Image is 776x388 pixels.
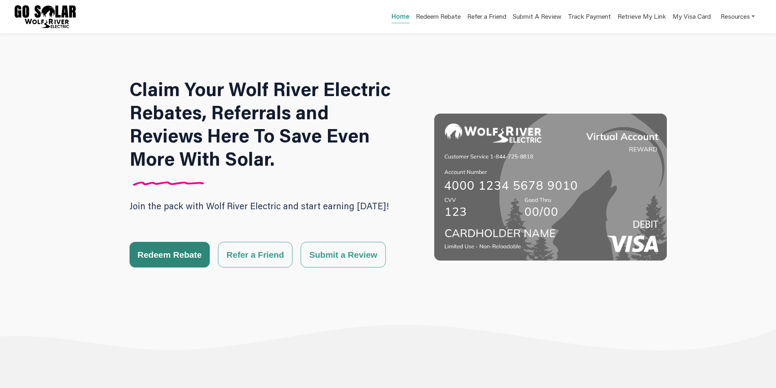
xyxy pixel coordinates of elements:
img: Divider [130,181,208,186]
p: Join the pack with Wolf River Electric and start earning [DATE]! [130,197,406,215]
a: Track Payment [568,12,611,24]
a: Refer a Friend [467,12,506,24]
a: Submit A Review [513,12,561,24]
a: Redeem Rebate [416,12,461,24]
img: Wolf River Electric Hero [434,77,667,297]
button: Submit a Review [301,242,386,267]
button: Redeem Rebate [130,242,210,267]
img: Program logo [15,5,76,28]
a: Retrieve My Link [618,12,666,24]
h1: Claim Your Wolf River Electric Rebates, Referrals and Reviews Here To Save Even More With Solar. [130,77,406,170]
a: Resources [721,8,755,25]
button: Refer a Friend [218,242,292,267]
a: Home [391,12,409,23]
a: My Visa Card [673,8,711,25]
